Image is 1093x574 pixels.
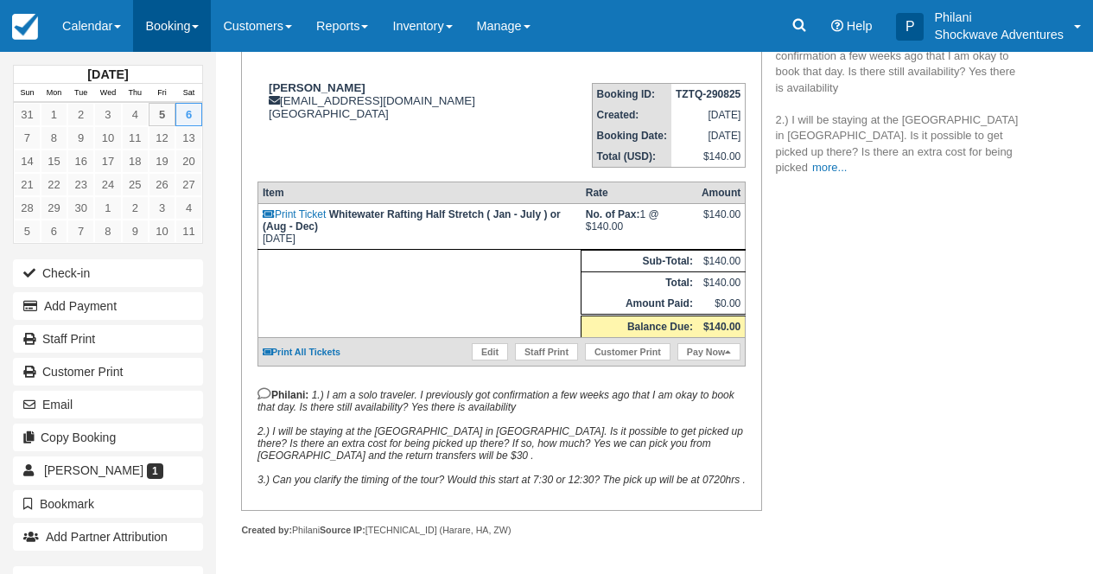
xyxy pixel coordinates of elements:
[14,150,41,173] a: 14
[122,84,149,103] th: Thu
[67,126,94,150] a: 9
[697,293,746,316] td: $0.00
[41,126,67,150] a: 8
[581,272,697,294] th: Total:
[812,161,847,174] a: more...
[581,316,697,338] th: Balance Due:
[677,343,740,360] a: Pay Now
[263,347,340,357] a: Print All Tickets
[14,173,41,196] a: 21
[241,524,761,537] div: Philani [TECHNICAL_ID] (Harare, HA, ZW)
[94,196,121,220] a: 1
[67,84,94,103] th: Tue
[41,84,67,103] th: Mon
[13,424,203,451] button: Copy Booking
[12,14,38,40] img: checkfront-main-nav-mini-logo.png
[847,19,873,33] span: Help
[697,251,746,272] td: $140.00
[13,358,203,386] a: Customer Print
[94,126,121,150] a: 10
[775,32,1022,176] p: 1.) I am a solo traveler. I previously got confirmation a few weeks ago that I am okay to book th...
[175,103,202,126] a: 6
[263,208,561,233] strong: Whitewater Rafting Half Stretch ( Jan - July ) or (Aug - Dec)
[175,173,202,196] a: 27
[175,196,202,220] a: 4
[149,150,175,173] a: 19
[94,103,121,126] a: 3
[586,208,640,220] strong: No. of Pax
[149,84,175,103] th: Fri
[676,88,740,100] strong: TZTQ-290825
[581,182,697,204] th: Rate
[472,343,508,360] a: Edit
[896,13,924,41] div: P
[13,259,203,287] button: Check-in
[94,84,121,103] th: Wed
[122,220,149,243] a: 9
[13,456,203,484] a: [PERSON_NAME] 1
[320,525,365,535] strong: Source IP:
[671,105,746,125] td: [DATE]
[13,325,203,353] a: Staff Print
[515,343,578,360] a: Staff Print
[592,84,671,105] th: Booking ID:
[13,523,203,551] button: Add Partner Attribution
[581,251,697,272] th: Sub-Total:
[263,208,326,220] a: Print Ticket
[702,208,740,234] div: $140.00
[94,220,121,243] a: 8
[703,321,740,333] strong: $140.00
[697,182,746,204] th: Amount
[585,343,670,360] a: Customer Print
[592,105,671,125] th: Created:
[122,126,149,150] a: 11
[41,103,67,126] a: 1
[257,204,581,250] td: [DATE]
[14,196,41,220] a: 28
[697,272,746,294] td: $140.00
[149,126,175,150] a: 12
[122,103,149,126] a: 4
[175,220,202,243] a: 11
[94,150,121,173] a: 17
[122,196,149,220] a: 2
[87,67,128,81] strong: [DATE]
[14,126,41,150] a: 7
[257,182,581,204] th: Item
[241,525,292,535] strong: Created by:
[67,150,94,173] a: 16
[934,9,1064,26] p: Philani
[13,391,203,418] button: Email
[934,26,1064,43] p: Shockwave Adventures
[592,146,671,168] th: Total (USD):
[41,173,67,196] a: 22
[257,389,308,401] strong: Philani:
[14,220,41,243] a: 5
[149,173,175,196] a: 26
[175,84,202,103] th: Sat
[122,150,149,173] a: 18
[149,103,175,126] a: 5
[14,84,41,103] th: Sun
[41,220,67,243] a: 6
[67,196,94,220] a: 30
[149,196,175,220] a: 3
[257,81,524,120] div: [EMAIL_ADDRESS][DOMAIN_NAME] [GEOGRAPHIC_DATA]
[257,389,746,486] em: 1.) I am a solo traveler. I previously got confirmation a few weeks ago that I am okay to book th...
[831,20,843,32] i: Help
[13,292,203,320] button: Add Payment
[122,173,149,196] a: 25
[671,125,746,146] td: [DATE]
[175,150,202,173] a: 20
[67,173,94,196] a: 23
[581,293,697,316] th: Amount Paid:
[149,220,175,243] a: 10
[67,220,94,243] a: 7
[67,103,94,126] a: 2
[671,146,746,168] td: $140.00
[14,103,41,126] a: 31
[147,463,163,479] span: 1
[41,196,67,220] a: 29
[41,150,67,173] a: 15
[13,490,203,518] button: Bookmark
